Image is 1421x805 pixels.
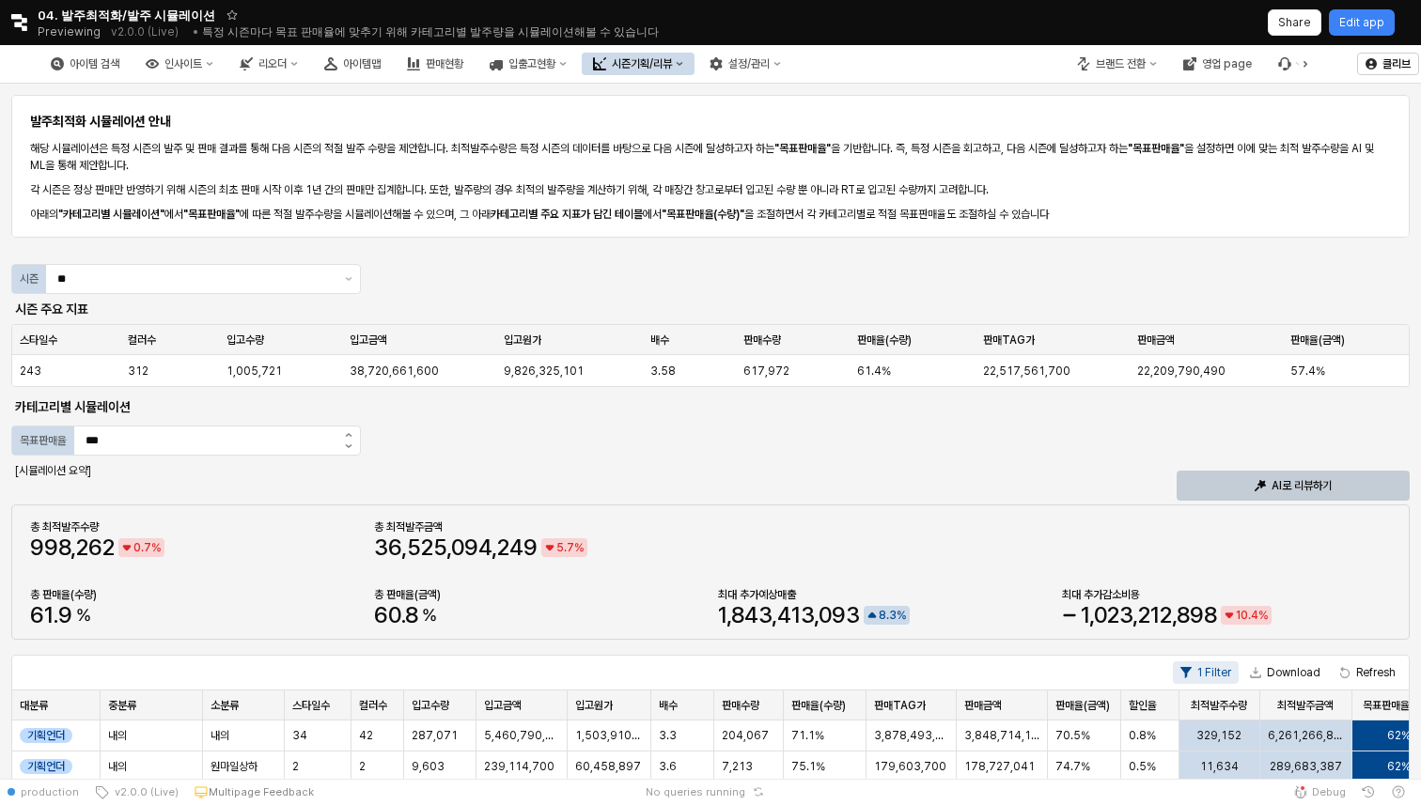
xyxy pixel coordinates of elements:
b: "카테고리별 시뮬레이션" [58,208,164,221]
span: 입고수량 [226,333,264,348]
button: 감소 [336,441,360,456]
span: 입고원가 [504,333,541,348]
span: 0.5% [1129,759,1156,774]
span: 617,972 [743,364,789,379]
span: 1,843,413,093 [718,604,860,627]
span: 7,213 [722,759,753,774]
span: 배수 [650,333,669,348]
div: 판매현황 [426,57,463,70]
span: 판매금액 [964,698,1002,713]
span: 60.8% [374,604,437,627]
button: 리오더 [228,53,309,75]
span: v2.0.0 (Live) [109,784,179,799]
div: 시즌 [20,270,39,288]
div: 아이템맵 [343,57,381,70]
span: % [897,606,906,625]
button: 영업 page [1172,53,1263,75]
span: 7 [144,541,151,554]
div: 최대 추가감소비용 [1062,587,1391,602]
span: 판매율(금액) [1290,333,1345,348]
span: 22,209,790,490 [1137,364,1226,379]
span: 239,114,700 [484,759,554,774]
span: 34 [292,728,307,743]
span: 5 [556,541,564,554]
span: down 5.7% negative trend [543,538,584,557]
span: • [193,24,199,39]
span: Debug [1312,784,1346,799]
span: 8 [405,601,418,628]
button: 입출고현황 [478,53,578,75]
span: 판매금액 [1137,333,1175,348]
span: 4 [1251,609,1258,622]
span: 최적발주금액 [1277,698,1334,713]
div: 인사이트 [134,53,225,75]
span: 212 [1138,601,1172,628]
span: % [151,538,161,557]
span: 178,727,041 [964,759,1035,774]
button: 1 Filter [1173,661,1239,684]
span: 38,720,661,600 [350,364,439,379]
span: % [76,607,91,624]
span: % [574,538,584,557]
span: 71.1% [791,728,824,743]
div: 시즌기획/리뷰 [582,53,695,75]
span: 243 [20,364,41,379]
span: , [726,601,731,628]
span: 5,460,790,900 [484,728,559,743]
p: 아래의 에서 에 따른 적절 발주수량을 시뮬레이션해볼 수 있으며, 그 아래 에서 을 조절하면서 각 카테고리별로 적절 목표판매율도 조절하실 수 있습니다 [30,206,1391,223]
span: 0.8% [1129,728,1156,743]
button: v2.0.0 (Live) [86,779,186,805]
b: "목표판매율(수량)" [662,208,744,221]
div: 영업 page [1202,57,1252,70]
span: 7 [567,541,574,554]
strong: 시즌 주요 지표 [15,302,88,317]
div: 최대 추가예상매출 [718,587,1047,602]
span: . [141,541,144,554]
span: 023 [1094,601,1132,628]
span: 312 [128,364,148,379]
span: 3.6 [659,759,677,774]
span: , [1172,601,1177,628]
span: 판매율(수량) [791,698,846,713]
span: 11,634 [1200,759,1239,774]
p: 해당 시뮬레이션은 특정 시즌의 발주 및 판매 결과를 통해 다음 시즌의 적절 발주 수량을 제안합니다. 최적발주수량은 특정 시즌의 데이터를 바탕으로 다음 시즌에 달성하고자 하는 ... [30,140,1391,174]
span: , [1132,601,1138,628]
div: 시즌기획/리뷰 [612,57,672,70]
span: 70.5% [1055,728,1090,743]
div: 아이템 검색 [39,53,131,75]
span: 1 [718,601,726,628]
span: down 10.4% negative trend [1223,606,1268,625]
span: 판매TAG가 [983,333,1035,348]
span: . [564,541,567,554]
span: 204,067 [722,728,769,743]
span: . [400,601,405,628]
span: 소분류 [211,698,239,713]
button: 설정/관리 [698,53,792,75]
span: 262 [76,534,115,561]
button: Download [1242,661,1328,684]
div: 버그 제보 및 기능 개선 요청 [1267,53,1314,75]
span: -1,023,212,898 [1062,604,1217,627]
span: 대분류 [20,698,48,713]
span: No queries running [646,784,745,799]
button: Add app to favorites [223,6,242,24]
div: 리오더 [258,57,287,70]
button: Edit app [1329,9,1395,36]
span: 04. 발주최적화/발주 시뮬레이션 [38,6,215,24]
span: 898 [1177,601,1217,628]
div: 아이템 검색 [70,57,119,70]
span: 3.58 [650,364,676,379]
span: 3,878,493,300 [874,728,948,743]
span: Previewing [38,23,101,41]
span: 특정 시즌마다 목표 판매율에 맞추기 위해 카테고리별 발주량을 시뮬레이션해볼 수 있습니다 [202,24,659,39]
span: 249 [497,534,538,561]
button: 아이템맵 [313,53,392,75]
span: 1 [1081,601,1089,628]
span: 3 [889,609,897,622]
span: , [446,534,451,561]
span: 329,152 [1196,728,1241,743]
